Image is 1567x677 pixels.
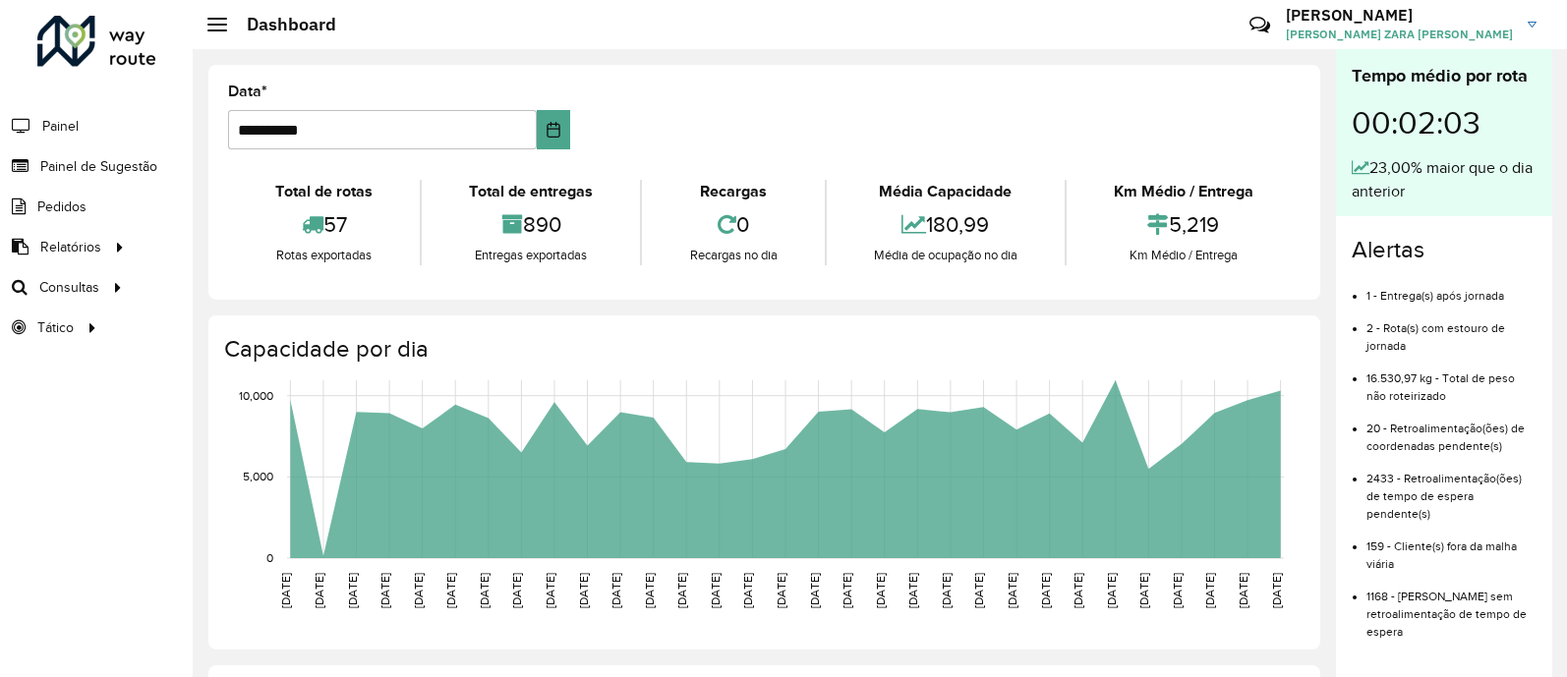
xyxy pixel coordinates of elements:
text: [DATE] [346,573,359,608]
div: 57 [233,203,415,246]
div: Recargas [647,180,819,203]
text: [DATE] [643,573,656,608]
text: [DATE] [1039,573,1052,608]
div: 5,219 [1072,203,1296,246]
div: Km Médio / Entrega [1072,246,1296,265]
text: [DATE] [544,573,556,608]
text: [DATE] [709,573,722,608]
h3: [PERSON_NAME] [1286,6,1513,25]
li: 2 - Rota(s) com estouro de jornada [1366,305,1537,355]
div: Entregas exportadas [427,246,635,265]
text: [DATE] [1171,573,1184,608]
text: [DATE] [775,573,787,608]
div: Média de ocupação no dia [832,246,1060,265]
div: Total de entregas [427,180,635,203]
div: 00:02:03 [1352,89,1537,156]
text: [DATE] [1270,573,1283,608]
text: [DATE] [808,573,821,608]
li: 1 - Entrega(s) após jornada [1366,272,1537,305]
text: [DATE] [1072,573,1084,608]
span: Pedidos [37,197,87,217]
span: Relatórios [40,237,101,257]
div: 890 [427,203,635,246]
li: 1168 - [PERSON_NAME] sem retroalimentação de tempo de espera [1366,573,1537,641]
text: [DATE] [972,573,985,608]
span: Painel de Sugestão [40,156,157,177]
div: Total de rotas [233,180,415,203]
h4: Alertas [1352,236,1537,264]
text: [DATE] [279,573,292,608]
div: Tempo médio por rota [1352,63,1537,89]
text: [DATE] [1137,573,1150,608]
text: [DATE] [313,573,325,608]
text: [DATE] [510,573,523,608]
span: [PERSON_NAME] ZARA [PERSON_NAME] [1286,26,1513,43]
text: [DATE] [444,573,457,608]
text: [DATE] [412,573,425,608]
span: Painel [42,116,79,137]
text: [DATE] [906,573,919,608]
div: 23,00% maior que o dia anterior [1352,156,1537,203]
text: [DATE] [478,573,491,608]
span: Consultas [39,277,99,298]
text: [DATE] [1237,573,1249,608]
text: [DATE] [841,573,853,608]
text: [DATE] [577,573,590,608]
div: 180,99 [832,203,1060,246]
div: Recargas no dia [647,246,819,265]
li: 20 - Retroalimentação(ões) de coordenadas pendente(s) [1366,405,1537,455]
div: Rotas exportadas [233,246,415,265]
text: [DATE] [1006,573,1018,608]
div: Km Médio / Entrega [1072,180,1296,203]
label: Data [228,80,267,103]
li: 16.530,97 kg - Total de peso não roteirizado [1366,355,1537,405]
a: Contato Rápido [1239,4,1281,46]
div: Média Capacidade [832,180,1060,203]
h2: Dashboard [227,14,336,35]
li: 2433 - Retroalimentação(ões) de tempo de espera pendente(s) [1366,455,1537,523]
text: [DATE] [378,573,391,608]
h4: Capacidade por dia [224,335,1301,364]
text: [DATE] [940,573,953,608]
span: Tático [37,317,74,338]
text: [DATE] [1203,573,1216,608]
button: Choose Date [537,110,570,149]
text: [DATE] [874,573,887,608]
text: [DATE] [1105,573,1118,608]
text: 0 [266,551,273,564]
div: 0 [647,203,819,246]
text: 10,000 [239,389,273,402]
text: 5,000 [243,470,273,482]
li: 159 - Cliente(s) fora da malha viária [1366,523,1537,573]
text: [DATE] [741,573,754,608]
text: [DATE] [609,573,622,608]
text: [DATE] [675,573,688,608]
